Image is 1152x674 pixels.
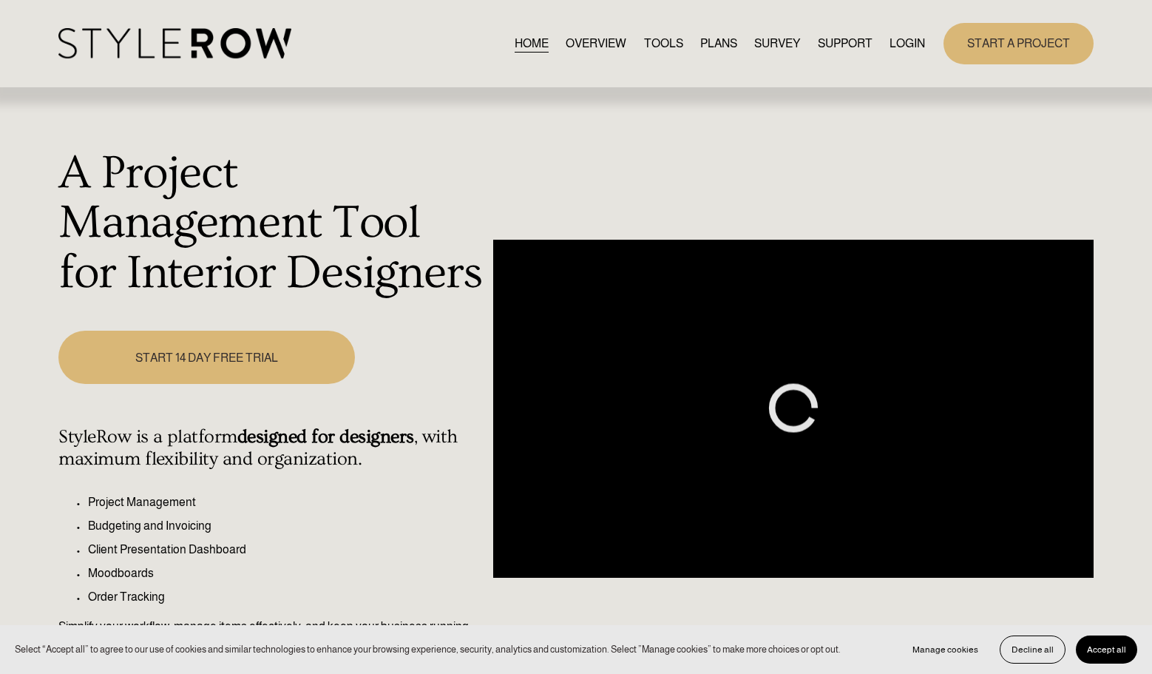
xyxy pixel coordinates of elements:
a: SURVEY [754,33,800,53]
p: Budgeting and Invoicing [88,517,485,535]
a: START A PROJECT [943,23,1094,64]
a: START 14 DAY FREE TRIAL [58,331,354,383]
a: TOOLS [644,33,683,53]
a: folder dropdown [818,33,873,53]
p: Order Tracking [88,588,485,606]
p: Select “Accept all” to agree to our use of cookies and similar technologies to enhance your brows... [15,642,841,656]
button: Decline all [1000,636,1065,664]
span: Manage cookies [912,644,978,655]
span: SUPPORT [818,35,873,53]
p: Simplify your workflow, manage items effectively, and keep your business running seamlessly. [58,618,485,653]
strong: designed for designers [237,426,414,448]
a: OVERVIEW [566,33,626,53]
a: PLANS [700,33,737,53]
a: HOME [515,33,549,53]
a: LOGIN [890,33,925,53]
span: Accept all [1087,644,1126,655]
button: Manage cookies [901,636,989,664]
h1: A Project Management Tool for Interior Designers [58,149,485,299]
p: Client Presentation Dashboard [88,541,485,559]
h4: StyleRow is a platform , with maximum flexibility and organization. [58,426,485,471]
img: StyleRow [58,28,291,58]
button: Accept all [1076,636,1137,664]
span: Decline all [1012,644,1054,655]
p: Moodboards [88,565,485,582]
p: Project Management [88,493,485,511]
